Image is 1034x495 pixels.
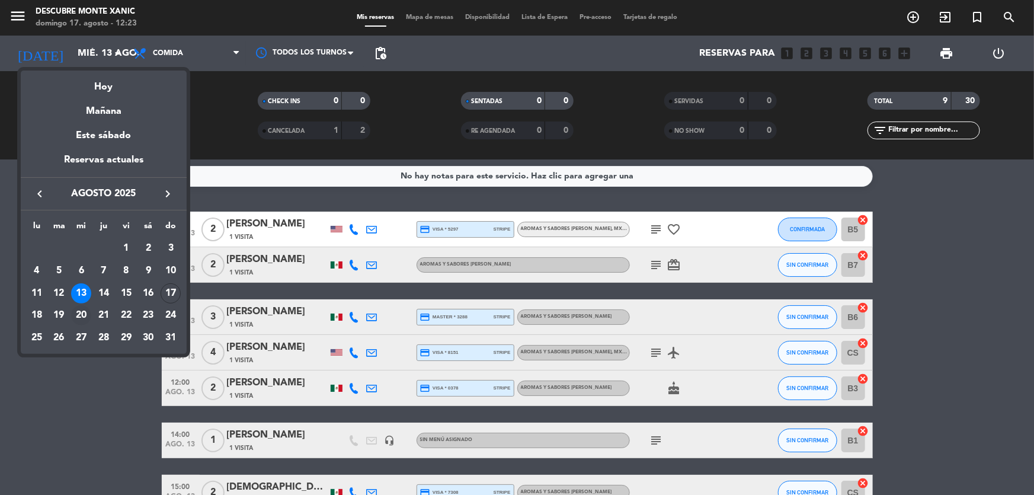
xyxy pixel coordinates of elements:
div: 24 [161,305,181,325]
th: miércoles [70,219,92,238]
td: 15 de agosto de 2025 [115,282,137,305]
div: 26 [49,328,69,348]
div: 29 [116,328,136,348]
td: AGO. [25,237,115,260]
td: 18 de agosto de 2025 [25,305,48,327]
div: Reservas actuales [21,152,187,177]
div: 18 [27,305,47,325]
button: keyboard_arrow_right [157,186,178,202]
th: domingo [159,219,182,238]
td: 2 de agosto de 2025 [137,237,160,260]
div: Mañana [21,95,187,119]
div: 9 [138,261,158,281]
td: 14 de agosto de 2025 [92,282,115,305]
div: 11 [27,283,47,304]
div: 17 [161,283,181,304]
td: 7 de agosto de 2025 [92,260,115,282]
td: 31 de agosto de 2025 [159,327,182,349]
div: 5 [49,261,69,281]
td: 28 de agosto de 2025 [92,327,115,349]
td: 13 de agosto de 2025 [70,282,92,305]
td: 5 de agosto de 2025 [48,260,71,282]
td: 17 de agosto de 2025 [159,282,182,305]
div: 6 [71,261,91,281]
i: keyboard_arrow_left [33,187,47,201]
div: 21 [94,305,114,325]
th: lunes [25,219,48,238]
div: 14 [94,283,114,304]
div: 15 [116,283,136,304]
span: agosto 2025 [50,186,157,202]
div: 19 [49,305,69,325]
div: 22 [116,305,136,325]
div: 7 [94,261,114,281]
td: 10 de agosto de 2025 [159,260,182,282]
td: 20 de agosto de 2025 [70,305,92,327]
td: 1 de agosto de 2025 [115,237,137,260]
div: 30 [138,328,158,348]
div: Este sábado [21,119,187,152]
th: martes [48,219,71,238]
div: 27 [71,328,91,348]
td: 25 de agosto de 2025 [25,327,48,349]
div: 31 [161,328,181,348]
td: 24 de agosto de 2025 [159,305,182,327]
button: keyboard_arrow_left [29,186,50,202]
th: jueves [92,219,115,238]
i: keyboard_arrow_right [161,187,175,201]
div: 13 [71,283,91,304]
div: 4 [27,261,47,281]
td: 19 de agosto de 2025 [48,305,71,327]
div: 3 [161,238,181,258]
td: 4 de agosto de 2025 [25,260,48,282]
div: 8 [116,261,136,281]
div: 25 [27,328,47,348]
td: 9 de agosto de 2025 [137,260,160,282]
td: 21 de agosto de 2025 [92,305,115,327]
td: 27 de agosto de 2025 [70,327,92,349]
td: 29 de agosto de 2025 [115,327,137,349]
td: 23 de agosto de 2025 [137,305,160,327]
div: 12 [49,283,69,304]
td: 16 de agosto de 2025 [137,282,160,305]
th: viernes [115,219,137,238]
div: Hoy [21,71,187,95]
td: 3 de agosto de 2025 [159,237,182,260]
td: 6 de agosto de 2025 [70,260,92,282]
td: 26 de agosto de 2025 [48,327,71,349]
td: 8 de agosto de 2025 [115,260,137,282]
td: 11 de agosto de 2025 [25,282,48,305]
td: 12 de agosto de 2025 [48,282,71,305]
div: 1 [116,238,136,258]
td: 22 de agosto de 2025 [115,305,137,327]
div: 23 [138,305,158,325]
th: sábado [137,219,160,238]
div: 20 [71,305,91,325]
div: 10 [161,261,181,281]
div: 2 [138,238,158,258]
td: 30 de agosto de 2025 [137,327,160,349]
div: 28 [94,328,114,348]
div: 16 [138,283,158,304]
